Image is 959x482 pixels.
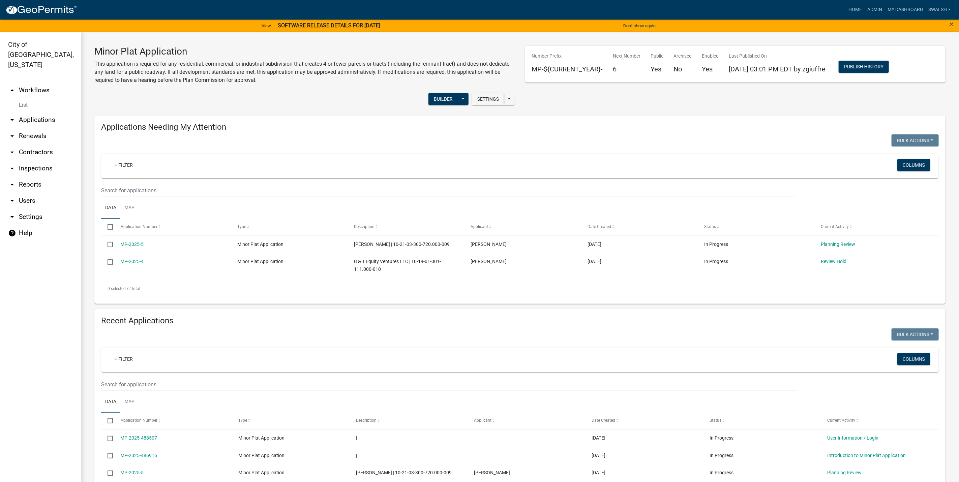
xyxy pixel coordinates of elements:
[710,470,733,475] span: In Progress
[238,453,284,458] span: Minor Plat Application
[828,470,862,475] a: Planning Review
[101,378,798,391] input: Search for applications
[897,353,930,365] button: Columns
[828,435,879,441] a: User Information / Login
[950,20,954,29] span: ×
[101,219,114,235] datatable-header-cell: Select
[613,53,641,60] p: Next Number
[950,20,954,28] button: Close
[121,435,157,441] a: MP-2025-488507
[592,435,606,441] span: 10/06/2025
[464,219,581,235] datatable-header-cell: Applicant
[8,116,16,124] i: arrow_drop_down
[101,122,939,132] h4: Applications Needing My Attention
[471,242,507,247] span: Tim Rutten
[121,259,144,264] a: MP-2025-4
[592,418,616,423] span: Date Created
[237,242,283,247] span: Minor Plat Application
[581,219,698,235] datatable-header-cell: Date Created
[621,20,658,31] button: Don't show again
[109,159,138,171] a: + Filter
[101,280,939,297] div: 2 total
[471,259,507,264] span: Jason Copperwaite
[114,219,231,235] datatable-header-cell: Application Number
[532,53,603,60] p: Number Prefix
[897,159,930,171] button: Columns
[821,259,847,264] a: Review Hold
[8,213,16,221] i: arrow_drop_down
[892,328,939,341] button: Bulk Actions
[674,65,692,73] h5: No
[828,418,856,423] span: Current Activity
[101,316,939,326] h4: Recent Applications
[259,20,274,31] a: View
[839,61,889,73] button: Publish History
[613,65,641,73] h5: 6
[94,60,515,84] p: This application is required for any residential, commercial, or industrial subdivision that crea...
[356,435,357,441] span: |
[101,197,120,219] a: Data
[8,132,16,140] i: arrow_drop_down
[710,453,733,458] span: In Progress
[828,453,906,458] a: Introduction to Minor Plat Application
[821,413,939,429] datatable-header-cell: Current Activity
[588,259,601,264] span: 09/08/2025
[710,418,721,423] span: Status
[108,286,128,291] span: 0 selected /
[121,224,157,229] span: Application Number
[109,353,138,365] a: + Filter
[472,93,504,105] button: Settings
[237,259,283,264] span: Minor Plat Application
[231,219,348,235] datatable-header-cell: Type
[698,219,814,235] datatable-header-cell: Status
[839,64,889,70] wm-modal-confirm: Workflow Publish History
[237,224,246,229] span: Type
[729,53,826,60] p: Last Published On
[703,413,821,429] datatable-header-cell: Status
[8,181,16,189] i: arrow_drop_down
[121,453,157,458] a: MP-2025-486916
[354,242,450,247] span: Tim Rutten | 10-21-03-300-720.000-009
[238,418,247,423] span: Type
[356,453,357,458] span: |
[532,65,603,73] h5: MP-${CURRENT_YEAR}-
[674,53,692,60] p: Archived
[474,418,491,423] span: Applicant
[815,219,931,235] datatable-header-cell: Current Activity
[846,3,865,16] a: Home
[926,3,954,16] a: swalsh
[94,46,515,57] h3: Minor Plat Application
[114,413,232,429] datatable-header-cell: Application Number
[702,53,719,60] p: Enabled
[471,224,488,229] span: Applicant
[588,224,611,229] span: Date Created
[865,3,885,16] a: Admin
[592,453,606,458] span: 10/02/2025
[592,470,606,475] span: 10/02/2025
[278,22,380,29] strong: SOFTWARE RELEASE DETAILS FOR [DATE]
[356,470,452,475] span: Tim Rutten | 10-21-03-300-720.000-009
[8,164,16,172] i: arrow_drop_down
[238,435,284,441] span: Minor Plat Application
[651,53,664,60] p: Public
[704,259,728,264] span: In Progress
[120,391,139,413] a: Map
[354,259,441,272] span: B & T Equity Ventures LLC | 10-19-01-001-111.000-010
[354,224,374,229] span: Description
[121,242,144,247] a: MP-2025-5
[729,65,826,73] span: [DATE] 03:01 PM EDT by zgiuffre
[238,470,284,475] span: Minor Plat Application
[651,65,664,73] h5: Yes
[821,224,849,229] span: Current Activity
[702,65,719,73] h5: Yes
[120,197,139,219] a: Map
[474,470,510,475] span: Tim Rutten
[356,418,377,423] span: Description
[885,3,926,16] a: My Dashboard
[101,413,114,429] datatable-header-cell: Select
[121,470,144,475] a: MP-2025-5
[585,413,703,429] datatable-header-cell: Date Created
[101,184,798,197] input: Search for applications
[232,413,350,429] datatable-header-cell: Type
[892,134,939,147] button: Bulk Actions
